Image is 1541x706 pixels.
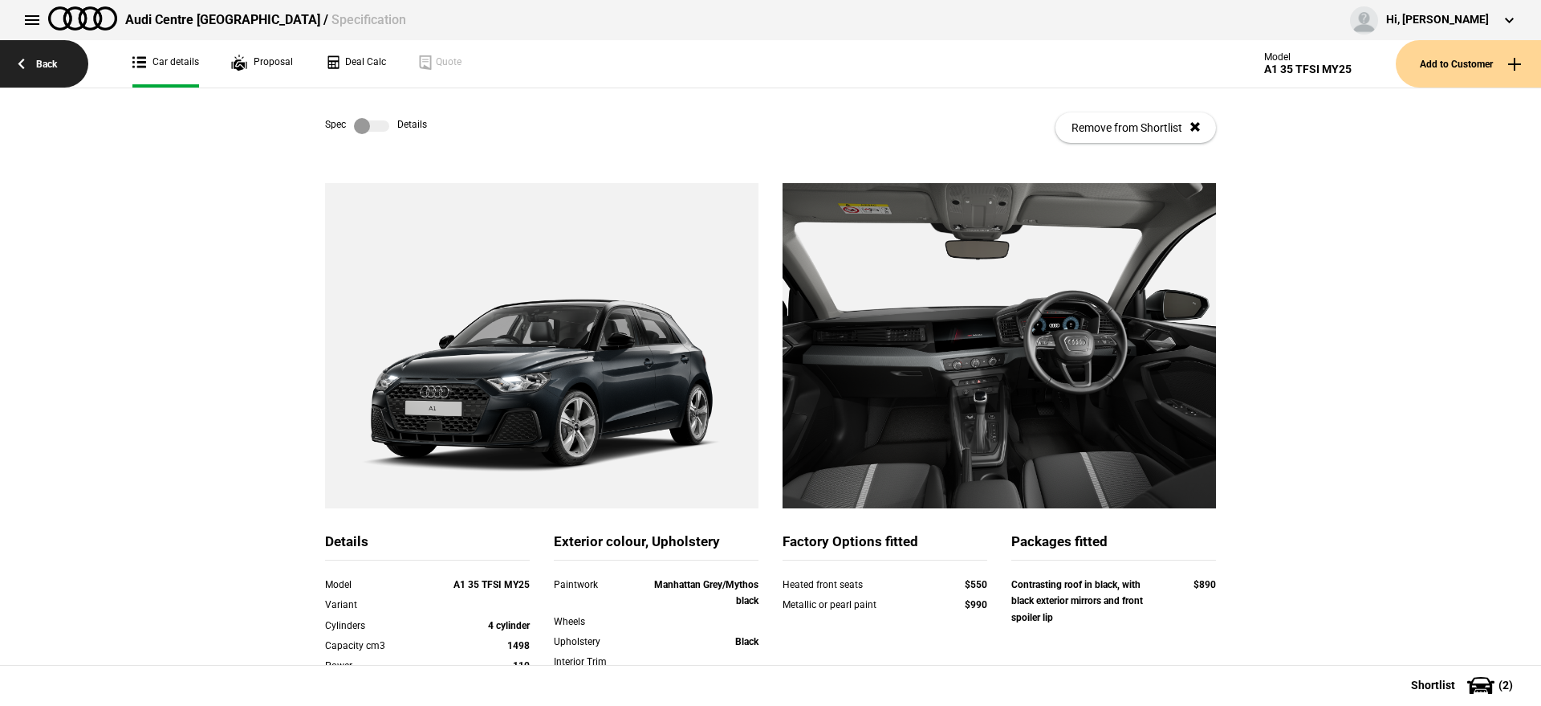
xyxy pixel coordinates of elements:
[231,40,293,88] a: Proposal
[325,533,530,561] div: Details
[325,118,427,134] div: Spec Details
[1055,112,1216,143] button: Remove from Shortlist
[783,533,987,561] div: Factory Options fitted
[48,6,117,31] img: audi.png
[1387,665,1541,705] button: Shortlist(2)
[125,11,406,29] div: Audi Centre [GEOGRAPHIC_DATA] /
[325,40,386,88] a: Deal Calc
[325,577,448,593] div: Model
[325,597,448,613] div: Variant
[783,577,926,593] div: Heated front seats
[654,579,758,606] strong: Manhattan Grey/Mythos black
[1193,579,1216,590] strong: $890
[1264,63,1352,76] div: A1 35 TFSI MY25
[1386,12,1489,28] div: Hi, [PERSON_NAME]
[1011,579,1143,623] strong: Contrasting roof in black, with black exterior mirrors and front spoiler lip
[554,614,636,630] div: Wheels
[507,640,530,651] strong: 1498
[1264,51,1352,63] div: Model
[554,577,636,593] div: Paintwork
[1498,679,1513,691] span: ( 2 )
[325,618,448,634] div: Cylinders
[1396,40,1541,88] button: Add to Customer
[554,634,636,650] div: Upholstery
[325,658,448,674] div: Power
[453,579,530,590] strong: A1 35 TFSI MY25
[488,620,530,631] strong: 4 cylinder
[325,638,448,654] div: Capacity cm3
[965,579,987,590] strong: $550
[783,597,926,613] div: Metallic or pearl paint
[965,599,987,610] strong: $990
[513,660,530,671] strong: 110
[132,40,199,88] a: Car details
[554,654,636,670] div: Interior Trim
[735,636,758,647] strong: Black
[554,533,758,561] div: Exterior colour, Upholstery
[1411,679,1455,691] span: Shortlist
[1011,533,1216,561] div: Packages fitted
[331,12,406,27] span: Specification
